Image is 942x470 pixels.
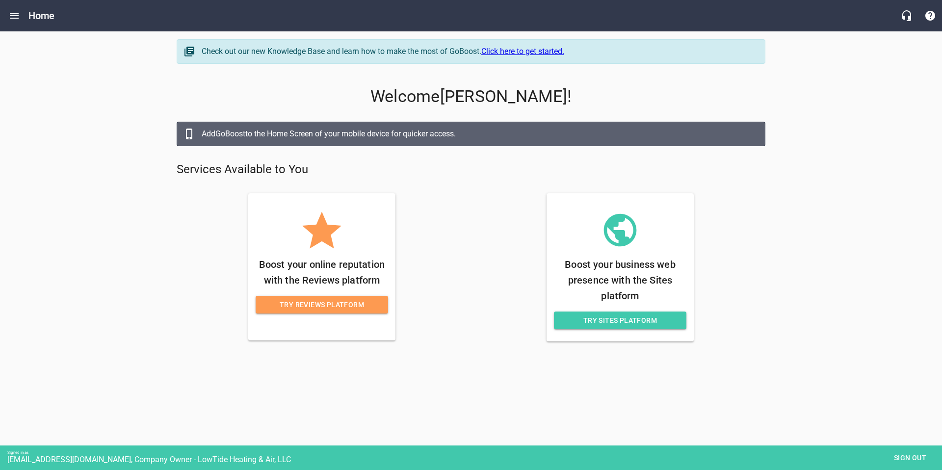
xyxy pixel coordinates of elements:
[918,4,942,27] button: Support Portal
[177,162,765,178] p: Services Available to You
[256,257,388,288] p: Boost your online reputation with the Reviews platform
[554,312,686,330] a: Try Sites Platform
[7,455,942,464] div: [EMAIL_ADDRESS][DOMAIN_NAME], Company Owner - LowTide Heating & Air, LLC
[7,450,942,455] div: Signed in as
[202,128,755,140] div: Add GoBoost to the Home Screen of your mobile device for quicker access.
[28,8,55,24] h6: Home
[886,449,935,467] button: Sign out
[562,314,679,327] span: Try Sites Platform
[202,46,755,57] div: Check out our new Knowledge Base and learn how to make the most of GoBoost.
[481,47,564,56] a: Click here to get started.
[263,299,380,311] span: Try Reviews Platform
[554,257,686,304] p: Boost your business web presence with the Sites platform
[177,87,765,106] p: Welcome [PERSON_NAME] !
[256,296,388,314] a: Try Reviews Platform
[890,452,931,464] span: Sign out
[177,122,765,146] a: AddGoBoostto the Home Screen of your mobile device for quicker access.
[2,4,26,27] button: Open drawer
[895,4,918,27] button: Live Chat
